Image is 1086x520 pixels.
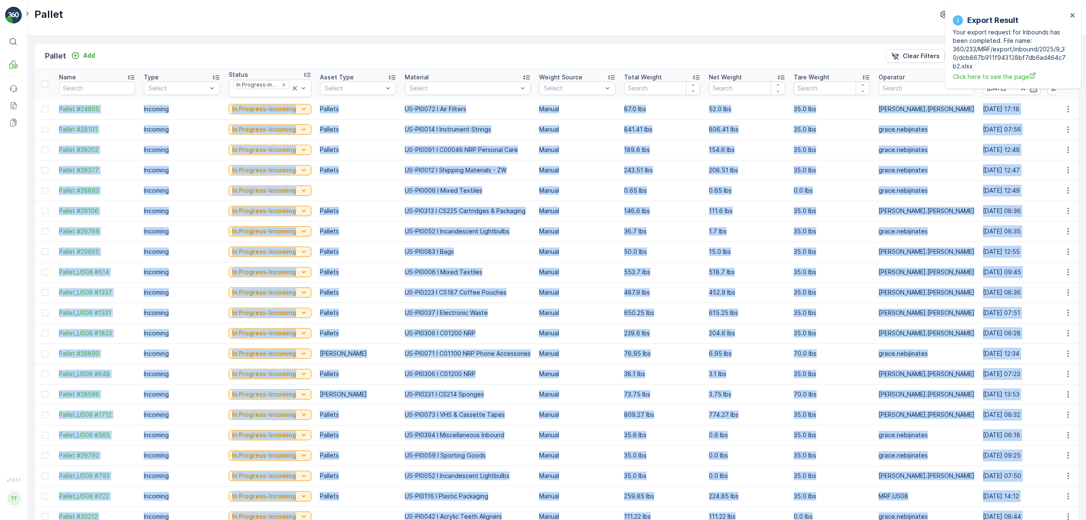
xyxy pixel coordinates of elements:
button: In Progress-Incoming [229,471,311,481]
p: Manual [539,309,616,317]
p: 154.6 lbs [709,146,785,154]
p: Name [59,73,76,82]
p: Pallets [320,288,396,297]
a: Pallet #28377 [59,166,135,174]
p: Pallets [320,105,396,113]
span: Pallet #28893 [59,186,135,195]
div: Toggle Row Selected [42,167,48,174]
p: In Progress-Incoming [232,288,296,297]
p: Weight Source [539,73,582,82]
p: US-PI0014 I Instrument Strings [405,125,531,134]
button: In Progress-Incoming [229,247,311,257]
div: Toggle Row Selected [42,513,48,520]
p: 774.27 lbs [709,410,785,419]
p: Manual [539,247,616,256]
p: 3.1 lbs [709,370,785,378]
p: In Progress-Incoming [232,492,296,500]
p: Incoming [144,390,220,399]
div: Toggle Row Selected [42,432,48,438]
p: Pallets [320,410,396,419]
p: In Progress-Incoming [232,186,296,195]
p: In Progress-Incoming [232,227,296,236]
button: In Progress-Incoming [229,206,311,216]
p: [PERSON_NAME].[PERSON_NAME] [879,329,974,337]
div: In Progress-Incoming [234,81,279,89]
p: Manual [539,227,616,236]
p: Manual [539,207,616,215]
p: Incoming [144,410,220,419]
span: Pallet #29665 [59,247,135,256]
div: Toggle Row Selected [42,330,48,337]
p: Manual [539,370,616,378]
p: Incoming [144,105,220,113]
span: Pallet_US08 #1337 [59,288,135,297]
button: TT [5,484,22,513]
p: Incoming [144,186,220,195]
a: Pallet #28202 [59,146,135,154]
p: 70.0 lbs [794,390,870,399]
a: Pallet #28101 [59,125,135,134]
p: Pallets [320,207,396,215]
p: 35.0 lbs [794,431,870,439]
span: Pallet #24605 [59,105,135,113]
p: 35.0 lbs [794,288,870,297]
input: Search [794,82,870,95]
p: Pallets [320,309,396,317]
p: [PERSON_NAME].[PERSON_NAME] [879,390,974,399]
p: US-PI0231 I CS214 Sponges [405,390,531,399]
div: Toggle Row Selected [42,411,48,418]
p: 38.1 lbs [624,370,700,378]
p: [PERSON_NAME].[PERSON_NAME] [879,207,974,215]
p: Pallets [320,268,396,276]
span: Pallet_US08 #1331 [59,309,135,317]
p: 204.6 lbs [709,329,785,337]
button: In Progress-Incoming [229,410,311,420]
p: 87.0 lbs [624,105,700,113]
p: 806.41 lbs [709,125,785,134]
p: US-PI0037 I Electronic Waste [405,309,531,317]
button: In Progress-Incoming [229,267,311,277]
p: Manual [539,349,616,358]
p: In Progress-Incoming [232,207,296,215]
p: Select [148,84,207,93]
p: Net Weight [709,73,742,82]
div: Toggle Row Selected [42,187,48,194]
p: Type [144,73,159,82]
p: In Progress-Incoming [232,105,296,113]
p: 35.0 lbs [794,309,870,317]
div: TT [7,492,21,506]
p: In Progress-Incoming [232,410,296,419]
span: Pallet #29792 [59,451,135,460]
p: US-PI0306 I C01200 NRP [405,329,531,337]
div: Remove In Progress-Incoming [279,82,288,88]
p: 73.75 lbs [624,390,700,399]
p: Pallet [45,50,66,62]
p: 35.0 lbs [794,207,870,215]
a: Pallet_US08 #1712 [59,410,135,419]
p: 841.41 lbs [624,125,700,134]
p: Total Weight [624,73,662,82]
button: In Progress-Incoming [229,186,311,196]
p: grace.nebijinates [879,349,974,358]
p: Incoming [144,451,220,460]
p: 15.0 lbs [709,247,785,256]
p: Clear Filters [903,52,940,60]
button: In Progress-Incoming [229,328,311,338]
div: Toggle Row Selected [42,371,48,377]
input: Search [709,82,785,95]
button: In Progress-Incoming [229,430,311,440]
div: Toggle Row Selected [42,248,48,255]
p: Pallets [320,166,396,174]
p: Status [229,70,248,79]
a: Pallet #28596 [59,390,135,399]
a: Pallet_US08 #565 [59,431,135,439]
p: [PERSON_NAME].[PERSON_NAME] [879,105,974,113]
p: 111.6 lbs [709,207,785,215]
button: In Progress-Incoming [229,287,311,298]
p: Select [325,84,383,93]
div: Toggle Row Selected [42,350,48,357]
